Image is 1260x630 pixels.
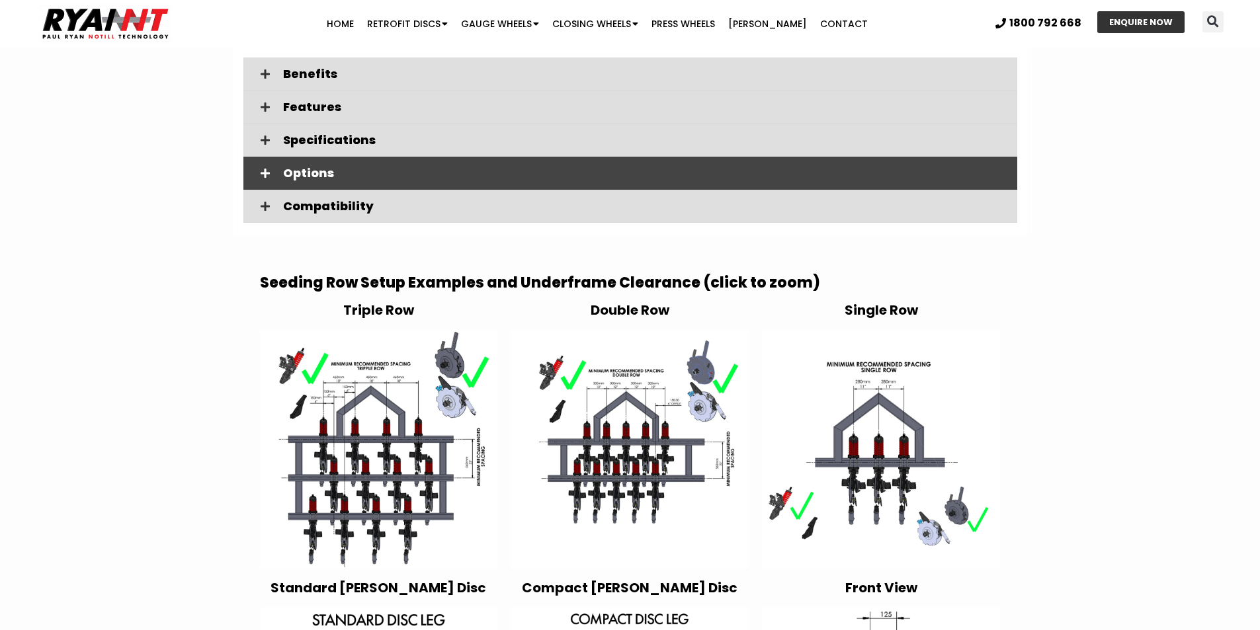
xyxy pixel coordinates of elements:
[511,303,749,317] h4: Double Row
[260,581,498,594] h4: Standard [PERSON_NAME] Disc
[1109,18,1173,26] span: ENQUIRE NOW
[762,303,1000,317] h4: Single Row
[511,330,749,568] img: RYAN NT Discs seeding row double diagram
[1097,11,1185,33] a: ENQUIRE NOW
[762,330,1000,568] img: RYAN NT Discs seeding row single diagram
[283,200,1007,212] span: Compatibility
[360,11,454,37] a: Retrofit Discs
[1009,18,1081,28] span: 1800 792 668
[260,330,498,568] img: RYAN NT Discs seeding row triple diagram
[283,68,1007,80] span: Benefits
[320,11,360,37] a: Home
[283,134,1007,146] span: Specifications
[260,303,498,317] h4: Triple Row
[40,3,172,44] img: Ryan NT logo
[722,11,814,37] a: [PERSON_NAME]
[283,167,1007,179] span: Options
[283,101,1007,113] span: Features
[645,11,722,37] a: Press Wheels
[814,11,874,37] a: Contact
[762,581,1000,594] h4: Front View
[454,11,546,37] a: Gauge Wheels
[260,276,1001,290] h2: Seeding Row Setup Examples and Underframe Clearance (click to zoom)
[546,11,645,37] a: Closing Wheels
[244,11,950,37] nav: Menu
[1202,11,1224,32] div: Search
[995,18,1081,28] a: 1800 792 668
[511,581,749,594] h4: Compact [PERSON_NAME] Disc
